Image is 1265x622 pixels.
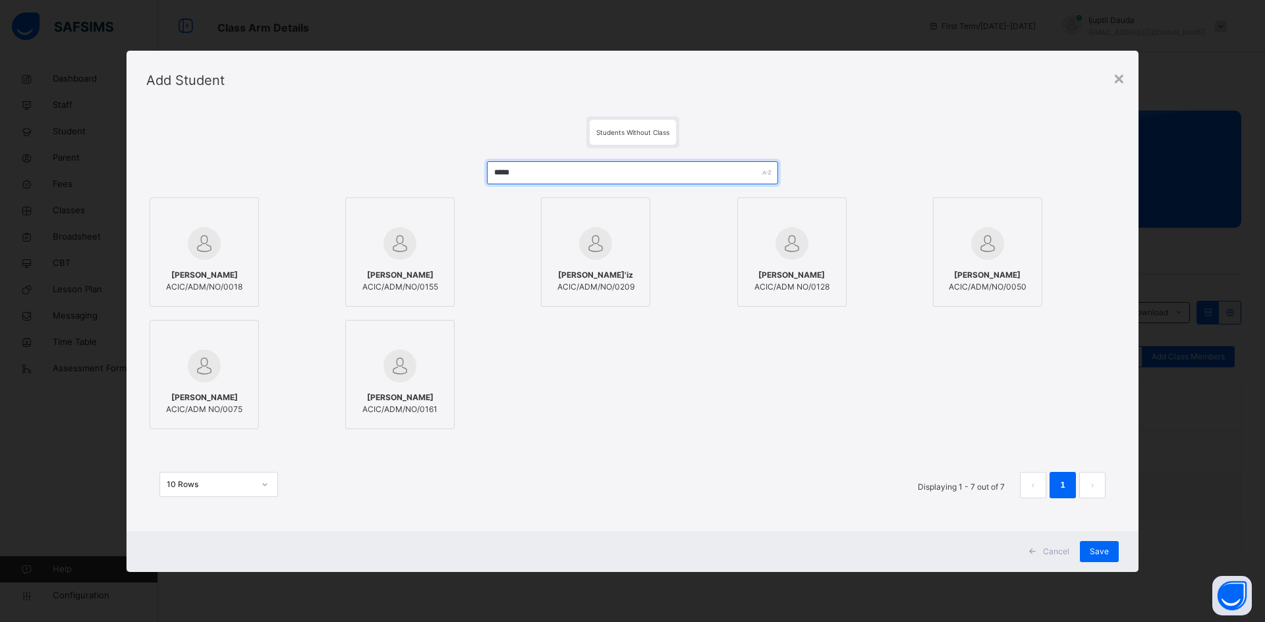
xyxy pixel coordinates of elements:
span: Cancel [1043,546,1069,557]
div: 10 Rows [167,479,254,490]
li: Displaying 1 - 7 out of 7 [908,472,1015,498]
span: ACIC/ADM/NO/0155 [362,281,438,293]
span: [PERSON_NAME]'iz [557,269,634,281]
button: prev page [1020,472,1046,498]
span: Save [1090,546,1109,557]
span: [PERSON_NAME] [949,269,1026,281]
img: default.svg [775,227,808,260]
span: Add Student [146,72,225,88]
li: 下一页 [1079,472,1106,498]
li: 上一页 [1020,472,1046,498]
span: [PERSON_NAME] [166,392,242,403]
span: [PERSON_NAME] [754,269,829,281]
span: ACIC/ADM/NO/0161 [362,403,437,415]
img: default.svg [188,227,221,260]
span: ACIC/ADM NO/0075 [166,403,242,415]
span: ACIC/ADM/NO/0018 [166,281,242,293]
span: [PERSON_NAME] [166,269,242,281]
img: default.svg [188,350,221,382]
span: [PERSON_NAME] [362,269,438,281]
img: default.svg [971,227,1004,260]
li: 1 [1050,472,1076,498]
img: default.svg [383,350,416,382]
div: × [1113,64,1125,91]
span: ACIC/ADM/NO/0209 [557,281,634,293]
a: 1 [1056,477,1069,494]
img: default.svg [579,227,612,260]
span: ACIC/ADM NO/0128 [754,281,829,293]
span: [PERSON_NAME] [362,392,437,403]
span: Students Without Class [596,128,669,136]
img: default.svg [383,227,416,260]
button: Open asap [1212,576,1252,615]
span: ACIC/ADM/NO/0050 [949,281,1026,293]
button: next page [1079,472,1106,498]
